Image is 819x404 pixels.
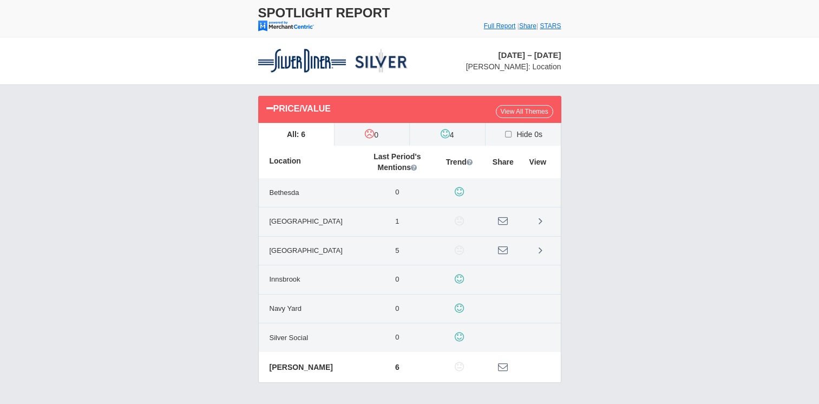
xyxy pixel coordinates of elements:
[484,22,516,30] a: Full Report
[259,353,362,382] td: [PERSON_NAME]
[258,21,314,31] img: mc-powered-by-logo-103.png
[264,270,306,289] span: Innsbrook
[519,22,536,30] a: Share
[496,105,553,118] a: View All Themes
[264,242,348,260] span: [GEOGRAPHIC_DATA]
[520,146,560,178] th: View
[264,329,314,348] span: Silver Social
[362,236,433,265] td: 5
[264,184,305,203] span: Bethesda
[362,207,433,236] td: 1
[362,294,433,323] td: 0
[264,212,348,231] span: [GEOGRAPHIC_DATA]
[536,22,538,30] span: |
[374,151,421,173] span: Last Period's Mentions
[362,353,433,382] td: 6
[259,146,362,178] th: Location
[486,146,520,178] th: Share
[498,50,561,60] span: [DATE] – [DATE]
[362,178,433,207] td: 0
[362,323,433,353] td: 0
[259,123,334,146] label: All: 6
[362,265,433,295] td: 0
[264,299,307,318] span: Navy Yard
[540,22,561,30] a: STARS
[486,123,561,146] label: Hide 0s
[335,123,410,146] label: 0
[466,62,561,71] span: [PERSON_NAME]: Location
[446,157,473,167] span: Trend
[266,101,496,115] div: Price/Value
[517,22,519,30] span: |
[410,123,485,146] label: 4
[258,48,408,74] img: stars-silver-diner-logo-50.png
